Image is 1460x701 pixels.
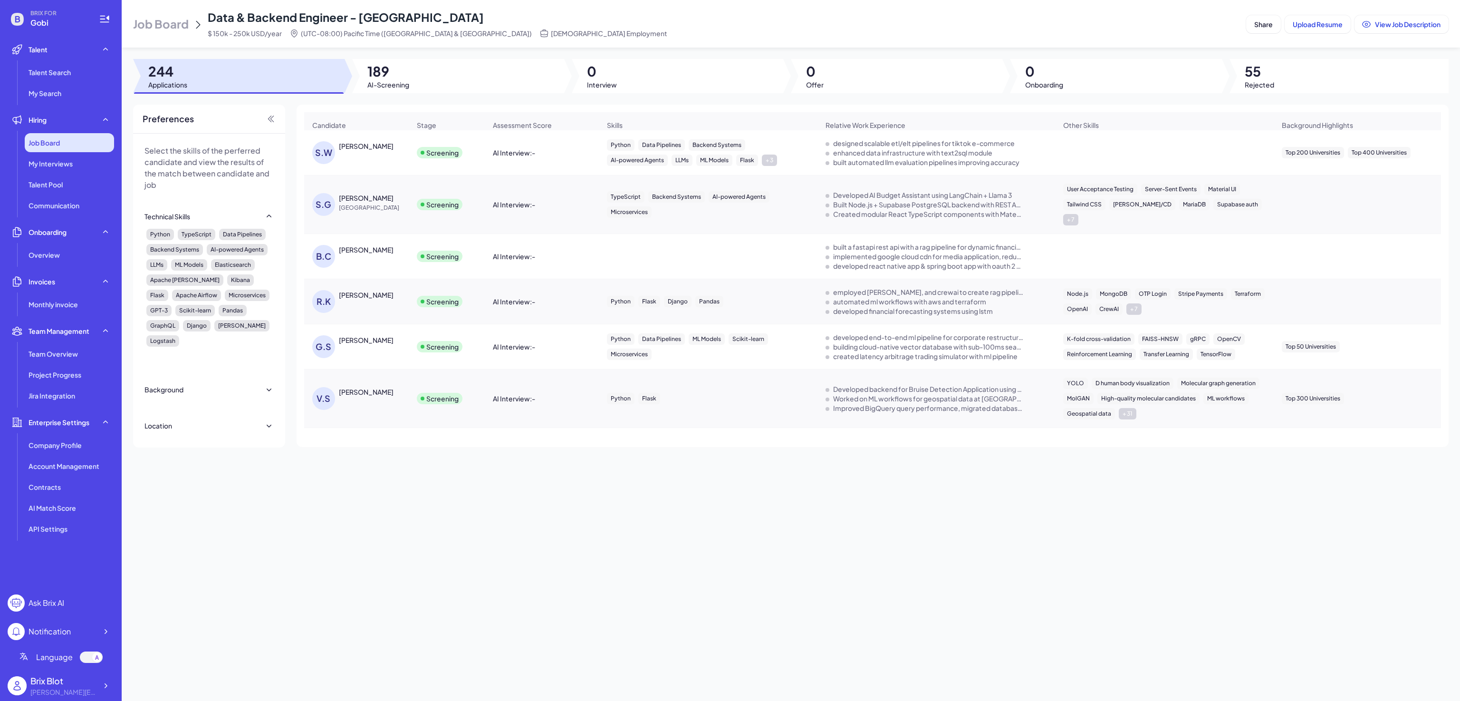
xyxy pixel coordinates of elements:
[607,139,634,151] div: Python
[339,387,394,397] div: Vishesh Saluja
[183,320,211,331] div: Django
[1204,184,1240,195] div: Material UI
[146,274,223,286] div: Apache [PERSON_NAME]
[587,80,617,89] span: Interview
[29,482,61,492] span: Contracts
[30,674,97,687] div: Brix Blot
[146,259,167,271] div: LLMs
[367,80,409,89] span: AI-Screening
[29,370,81,380] span: Project Progress
[1186,333,1210,345] div: gRPC
[426,394,459,403] div: Screening
[587,63,617,80] span: 0
[29,250,60,260] span: Overview
[339,141,394,151] div: Stella Wu
[426,297,459,306] div: Screening
[1203,393,1249,404] div: ML workflows
[30,10,87,17] span: BRIX FOR
[1063,184,1137,195] div: User Acceptance Testing
[638,296,660,307] div: Flask
[833,351,1018,361] div: created latency arbitrage trading simulator with ml pipeline
[833,287,1023,297] div: employed openai, claude, and crewai to create rag pipelines
[178,229,215,240] div: TypeScript
[1375,20,1441,29] span: View Job Description
[29,68,71,77] span: Talent Search
[493,342,535,351] div: AI Interview : -
[312,290,335,313] div: R.K
[175,305,215,316] div: Scikit-learn
[806,63,824,80] span: 0
[1126,303,1142,315] div: + 7
[1140,349,1193,360] div: Transfer Learning
[146,320,179,331] div: GraphQL
[29,159,73,168] span: My Interviews
[1254,20,1273,29] span: Share
[1282,341,1340,352] div: Top 50 Universities
[312,245,335,268] div: B.C
[1063,303,1092,315] div: OpenAI
[833,242,1023,252] div: built a fastapi rest api with a rag pipeline for dynamic financial data retrieval
[29,45,48,54] span: Talent
[1245,80,1274,89] span: Rejected
[1282,393,1344,404] div: Top 300 Universities
[1063,408,1115,419] div: Geospatial data
[339,193,394,203] div: Siddhant Gade
[696,155,732,166] div: ML Models
[1348,147,1411,158] div: Top 400 Universities
[607,296,634,307] div: Python
[493,297,535,306] div: AI Interview : -
[1135,288,1171,300] div: OTP Login
[729,333,768,345] div: Scikit-learn
[29,300,78,309] span: Monthly invoice
[1141,184,1201,195] div: Server-Sent Events
[607,333,634,345] div: Python
[148,80,187,89] span: Applications
[30,17,87,29] span: Gobi
[736,155,758,166] div: Flask
[638,393,660,404] div: Flask
[607,206,652,218] div: Microservices
[144,385,183,394] div: Background
[1197,349,1235,360] div: TensorFlow
[8,676,27,695] img: user_logo.png
[1174,288,1227,300] div: Stripe Payments
[833,261,1023,271] div: developed react native app & spring boot app with oauth 2 and websocket communication
[607,155,668,166] div: AI-powered Agents
[29,349,78,359] span: Team Overview
[219,305,247,316] div: Pandas
[1063,288,1092,300] div: Node.js
[208,29,282,38] span: $ 150k - 250k USD/year
[312,335,335,358] div: G.S
[607,191,644,203] div: TypeScript
[1063,349,1136,360] div: Reinforcement Learning
[227,274,254,286] div: Kibana
[36,652,73,663] span: Language
[146,229,174,240] div: Python
[30,687,97,697] div: blake@joinbrix.com
[29,180,63,189] span: Talent Pool
[1096,288,1131,300] div: MongoDB
[1213,333,1245,345] div: OpenCV
[133,16,189,31] span: Job Board
[339,203,410,213] span: [GEOGRAPHIC_DATA]
[648,191,705,203] div: Backend Systems
[29,461,99,471] span: Account Management
[1293,20,1343,29] span: Upload Resume
[1063,120,1099,130] span: Other Skills
[1177,378,1259,389] div: Molecular graph generation
[762,155,777,166] div: + 3
[833,157,1019,167] div: built automated llm evaluation pipelines improving accuracy
[172,290,221,301] div: Apache Airflow
[833,342,1023,351] div: building cloud-native vector database with sub-100ms search
[312,387,335,410] div: V.S
[29,418,89,427] span: Enterprise Settings
[339,335,394,345] div: Gerald Sebastian
[1063,393,1094,404] div: MolGAN
[29,524,67,534] span: API Settings
[144,212,190,221] div: Technical Skills
[833,384,1023,394] div: Developed backend for Bruise Detection Application using YOLO
[1245,63,1274,80] span: 55
[29,277,55,286] span: Invoices
[695,296,723,307] div: Pandas
[146,290,168,301] div: Flask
